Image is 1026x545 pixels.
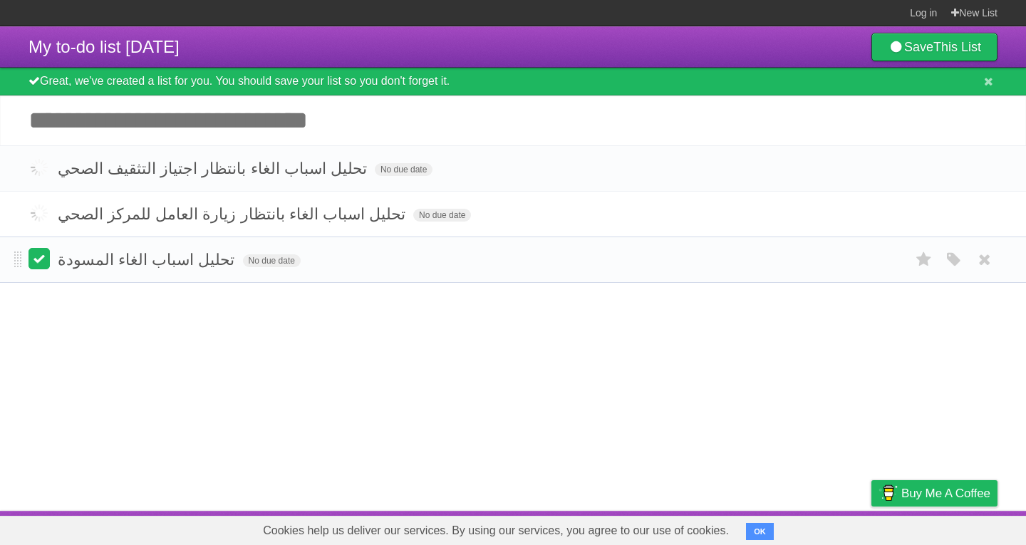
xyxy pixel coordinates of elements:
a: Buy me a coffee [871,480,997,507]
span: No due date [375,163,432,176]
a: Privacy [853,514,890,541]
span: تحليل اسباب الغاء بانتظار زيارة العامل للمركز الصحي [58,205,409,223]
span: My to-do list [DATE] [28,37,180,56]
span: تحليل اسباب الغاء بانتظار اجتياز التثقيف الصحي [58,160,370,177]
span: Buy me a coffee [901,481,990,506]
label: Done [28,248,50,269]
label: Star task [911,248,938,271]
a: Suggest a feature [908,514,997,541]
span: No due date [243,254,301,267]
img: Buy me a coffee [879,481,898,505]
a: About [682,514,712,541]
span: No due date [413,209,471,222]
a: Terms [804,514,836,541]
label: Done [28,202,50,224]
label: Done [28,157,50,178]
b: This List [933,40,981,54]
button: OK [746,523,774,540]
span: تحليل اسباب الغاء المسودة [58,251,238,269]
a: Developers [729,514,787,541]
span: Cookies help us deliver our services. By using our services, you agree to our use of cookies. [249,517,743,545]
a: SaveThis List [871,33,997,61]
